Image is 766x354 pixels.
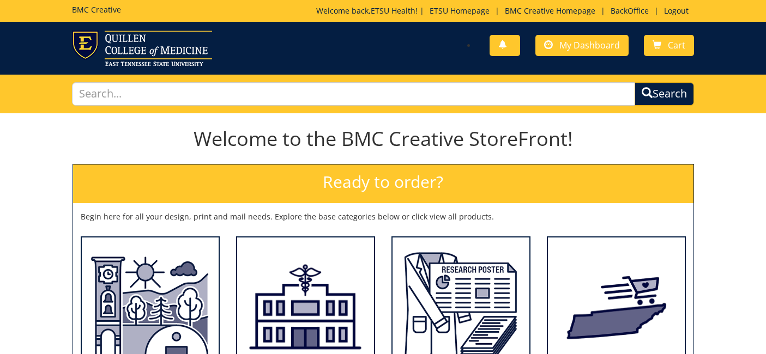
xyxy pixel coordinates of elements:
[668,39,685,51] span: Cart
[371,5,415,16] a: ETSU Health
[72,82,635,106] input: Search...
[644,35,694,56] a: Cart
[424,5,495,16] a: ETSU Homepage
[72,5,121,14] h5: BMC Creative
[73,128,694,150] h1: Welcome to the BMC Creative StoreFront!
[73,164,693,203] h2: Ready to order?
[316,5,694,16] p: Welcome back, ! | | | |
[499,5,601,16] a: BMC Creative Homepage
[72,30,212,66] img: ETSU logo
[605,5,654,16] a: BackOffice
[81,211,686,222] p: Begin here for all your design, print and mail needs. Explore the base categories below or click ...
[559,39,620,51] span: My Dashboard
[659,5,694,16] a: Logout
[535,35,629,56] a: My Dashboard
[635,82,694,106] button: Search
